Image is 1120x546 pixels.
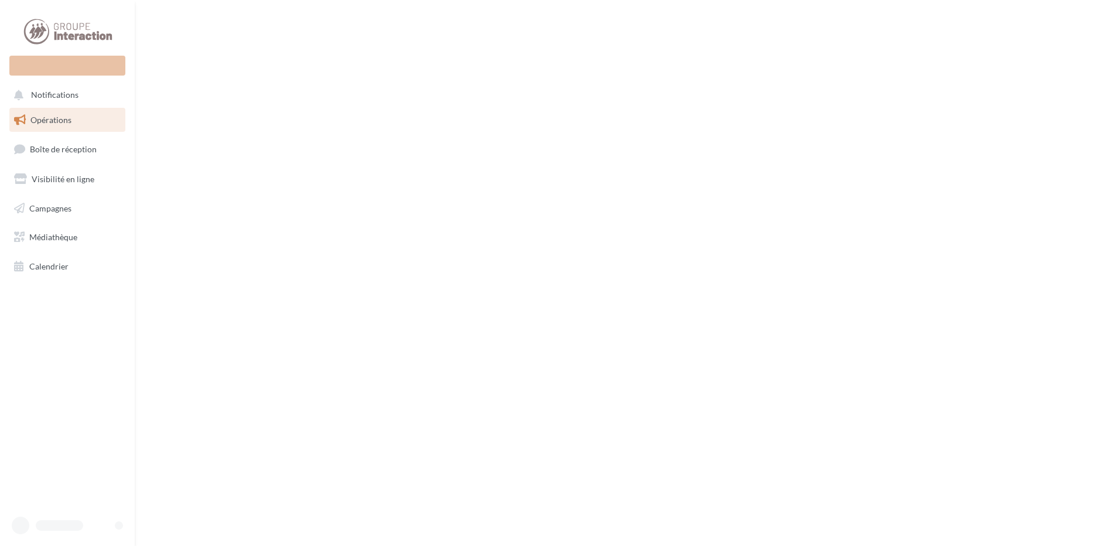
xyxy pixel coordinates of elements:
[7,196,128,221] a: Campagnes
[29,261,69,271] span: Calendrier
[30,144,97,154] span: Boîte de réception
[7,136,128,162] a: Boîte de réception
[7,167,128,192] a: Visibilité en ligne
[30,115,71,125] span: Opérations
[7,225,128,250] a: Médiathèque
[7,108,128,132] a: Opérations
[31,90,78,100] span: Notifications
[7,254,128,279] a: Calendrier
[9,56,125,76] div: Nouvelle campagne
[32,174,94,184] span: Visibilité en ligne
[29,203,71,213] span: Campagnes
[29,232,77,242] span: Médiathèque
